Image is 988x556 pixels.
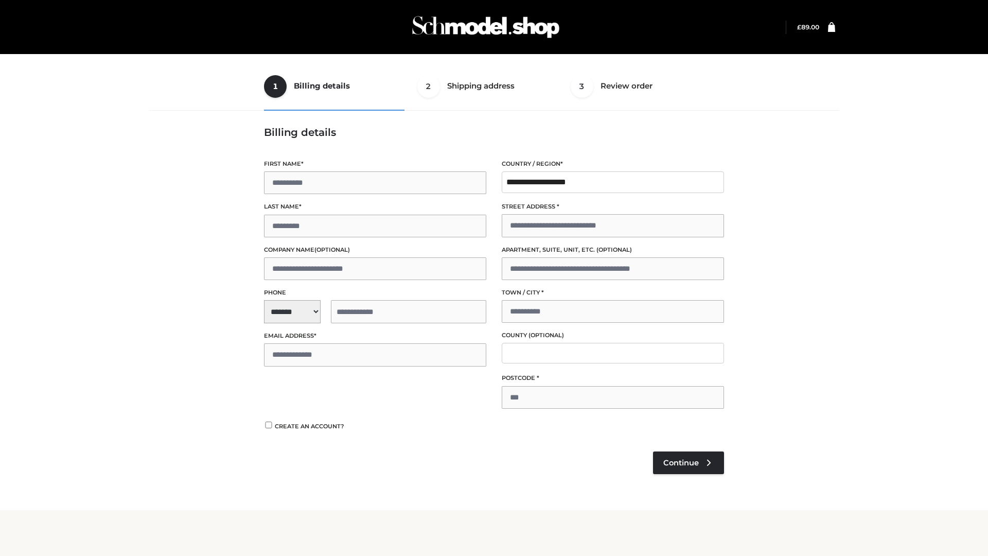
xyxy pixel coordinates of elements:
[528,332,564,339] span: (optional)
[797,23,819,31] a: £89.00
[502,331,724,340] label: County
[409,7,563,47] img: Schmodel Admin 964
[264,288,486,298] label: Phone
[663,458,699,467] span: Continue
[264,331,486,341] label: Email address
[264,422,273,428] input: Create an account?
[275,423,344,430] span: Create an account?
[264,202,486,212] label: Last name
[797,23,819,31] bdi: 89.00
[314,246,350,253] span: (optional)
[502,202,724,212] label: Street address
[596,246,632,253] span: (optional)
[502,245,724,255] label: Apartment, suite, unit, etc.
[502,373,724,383] label: Postcode
[502,159,724,169] label: Country / Region
[653,451,724,474] a: Continue
[797,23,801,31] span: £
[502,288,724,298] label: Town / City
[264,126,724,138] h3: Billing details
[264,245,486,255] label: Company name
[264,159,486,169] label: First name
